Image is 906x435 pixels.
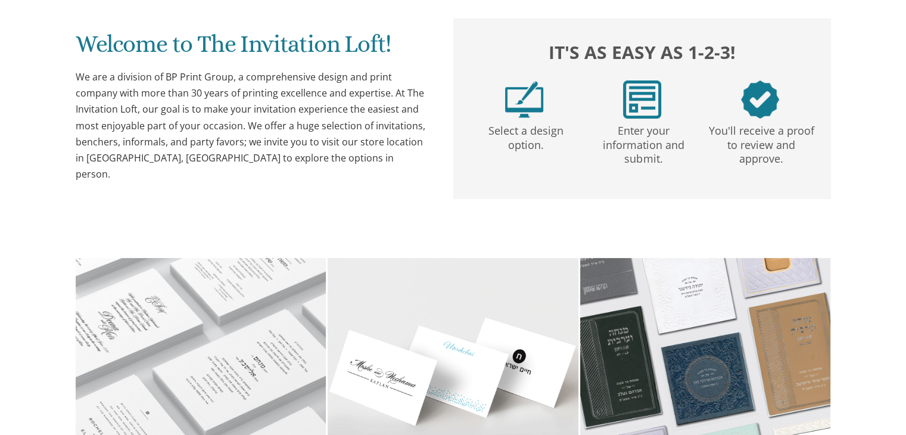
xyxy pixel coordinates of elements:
[705,119,818,166] p: You'll receive a proof to review and approve.
[469,119,582,153] p: Select a design option.
[465,39,819,66] h2: It's as easy as 1-2-3!
[505,80,543,119] img: step1.png
[623,80,661,119] img: step2.png
[76,69,429,182] div: We are a division of BP Print Group, a comprehensive design and print company with more than 30 y...
[587,119,700,166] p: Enter your information and submit.
[76,31,429,66] h1: Welcome to The Invitation Loft!
[741,80,779,119] img: step3.png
